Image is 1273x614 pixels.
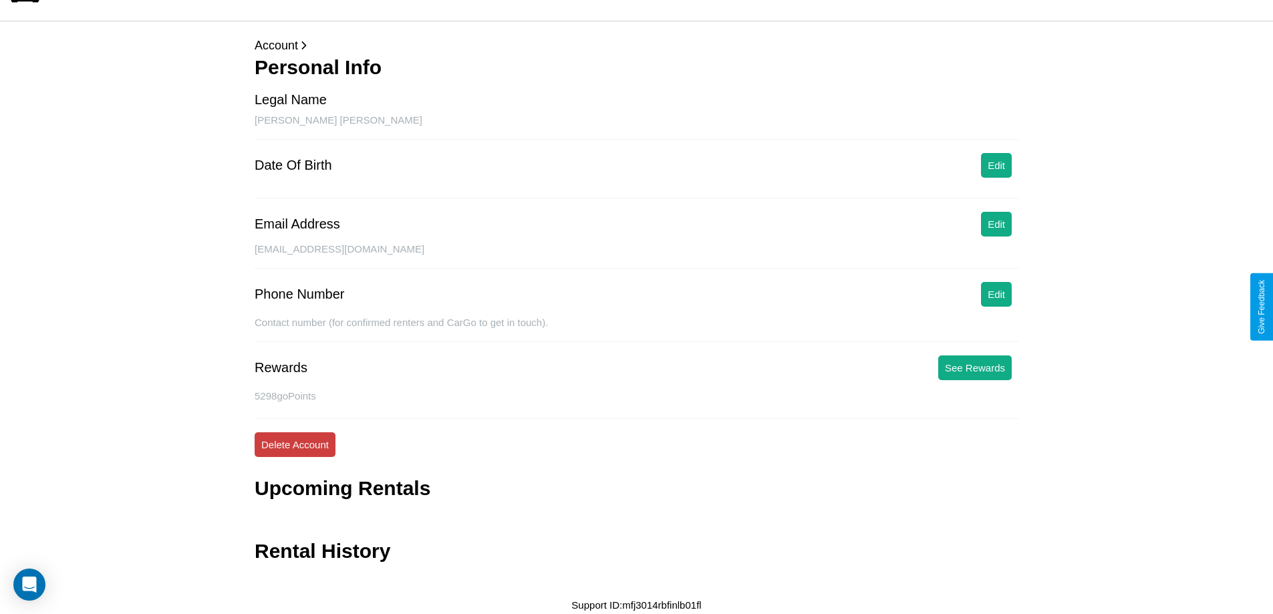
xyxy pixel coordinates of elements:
[255,387,1018,405] p: 5298 goPoints
[1257,280,1266,334] div: Give Feedback
[255,477,430,500] h3: Upcoming Rentals
[255,432,335,457] button: Delete Account
[571,596,701,614] p: Support ID: mfj3014rbfinlb01fl
[981,153,1012,178] button: Edit
[255,360,307,375] div: Rewards
[255,287,345,302] div: Phone Number
[255,56,1018,79] h3: Personal Info
[255,114,1018,140] div: [PERSON_NAME] [PERSON_NAME]
[938,355,1012,380] button: See Rewards
[981,282,1012,307] button: Edit
[981,212,1012,237] button: Edit
[255,243,1018,269] div: [EMAIL_ADDRESS][DOMAIN_NAME]
[255,317,1018,342] div: Contact number (for confirmed renters and CarGo to get in touch).
[255,216,340,232] div: Email Address
[255,158,332,173] div: Date Of Birth
[13,569,45,601] div: Open Intercom Messenger
[255,540,390,563] h3: Rental History
[255,92,327,108] div: Legal Name
[255,35,1018,56] p: Account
